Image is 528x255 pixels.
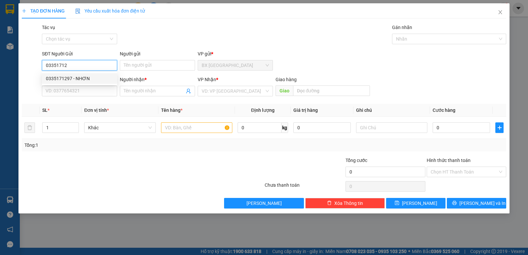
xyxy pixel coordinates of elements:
[161,122,232,133] input: VD: Bàn, Ghế
[276,77,297,82] span: Giao hàng
[42,25,55,30] label: Tác vụ
[84,108,109,113] span: Đơn vị tính
[161,108,182,113] span: Tên hàng
[293,122,351,133] input: 0
[459,200,506,207] span: [PERSON_NAME] và In
[75,9,81,14] img: icon
[247,200,282,207] span: [PERSON_NAME]
[42,73,117,84] div: 0335171297 - NHƠN
[392,25,412,30] label: Gán nhãn
[42,50,117,57] div: SĐT Người Gửi
[198,77,216,82] span: VP Nhận
[356,122,427,133] input: Ghi Chú
[353,104,430,117] th: Ghi chú
[433,108,455,113] span: Cước hàng
[293,108,318,113] span: Giá trị hàng
[120,50,195,57] div: Người gửi
[251,108,275,113] span: Định lượng
[427,158,471,163] label: Hình thức thanh toán
[281,122,288,133] span: kg
[186,88,191,94] span: user-add
[22,8,65,14] span: TẠO ĐƠN HÀNG
[386,198,445,208] button: save[PERSON_NAME]
[293,85,370,96] input: Dọc đường
[75,8,145,14] span: Yêu cầu xuất hóa đơn điện tử
[264,181,345,193] div: Chưa thanh toán
[202,60,269,70] span: BX Tân Châu
[491,3,510,22] button: Close
[402,200,437,207] span: [PERSON_NAME]
[22,9,26,13] span: plus
[88,123,151,133] span: Khác
[452,201,457,206] span: printer
[334,200,363,207] span: Xóa Thông tin
[120,76,195,83] div: Người nhận
[24,142,204,149] div: Tổng: 1
[327,201,332,206] span: delete
[305,198,385,208] button: deleteXóa Thông tin
[198,50,273,57] div: VP gửi
[498,10,503,15] span: close
[495,122,504,133] button: plus
[447,198,506,208] button: printer[PERSON_NAME] và In
[346,158,367,163] span: Tổng cước
[42,108,48,113] span: SL
[395,201,399,206] span: save
[46,75,113,82] div: 0335171297 - NHƠN
[276,85,293,96] span: Giao
[24,122,35,133] button: delete
[224,198,304,208] button: [PERSON_NAME]
[496,125,503,130] span: plus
